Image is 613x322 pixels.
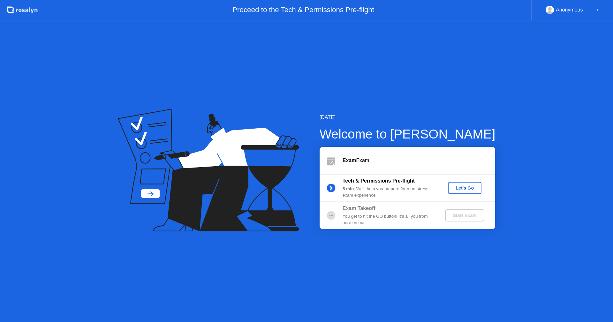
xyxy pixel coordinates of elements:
button: Start Exam [445,209,484,221]
div: Let's Go [450,185,479,191]
div: : We’ll help you prepare for a no-stress exam experience [343,186,435,199]
b: Tech & Permissions Pre-flight [343,178,415,183]
b: Exam [343,158,356,163]
div: Start Exam [448,213,482,218]
b: 5 min [343,186,354,191]
div: ▼ [596,6,599,14]
div: Anonymous [556,6,583,14]
button: Let's Go [448,182,481,194]
div: You get to hit the GO button! It’s all you from here on out [343,213,435,226]
div: [DATE] [320,114,496,121]
div: Welcome to [PERSON_NAME] [320,124,496,144]
b: Exam Takeoff [343,206,375,211]
div: Exam [343,157,495,164]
